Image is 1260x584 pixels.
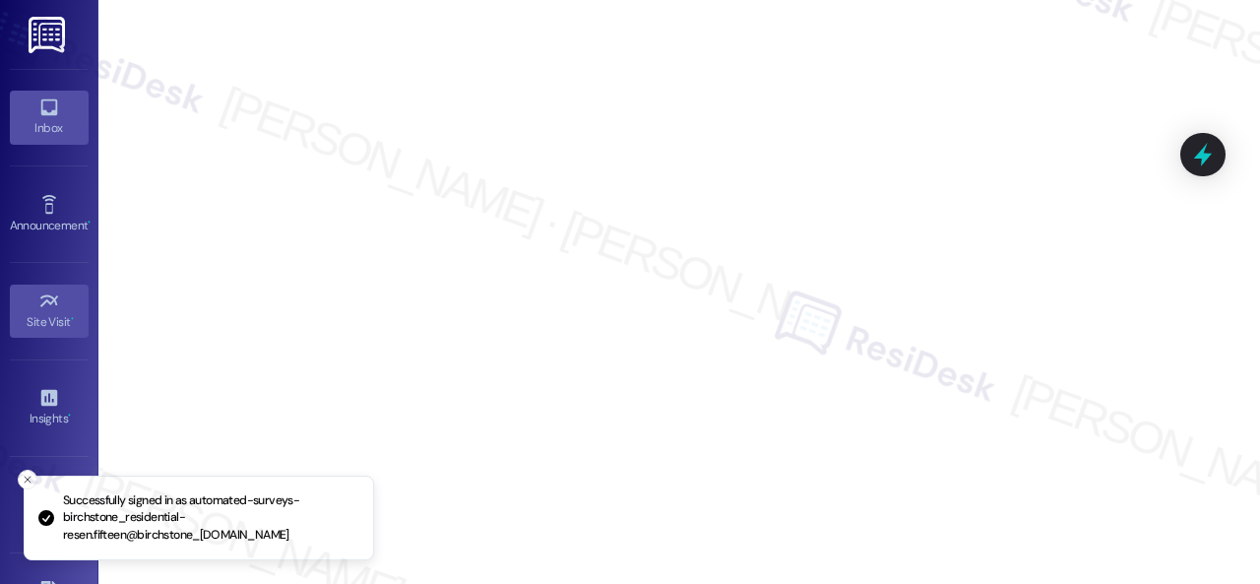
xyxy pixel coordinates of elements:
p: Successfully signed in as automated-surveys-birchstone_residential-resen.fifteen@birchstone_[DOMA... [63,492,357,545]
button: Close toast [18,470,37,489]
img: ResiDesk Logo [29,17,69,53]
span: • [68,409,71,422]
a: Inbox [10,91,89,144]
a: Buildings [10,478,89,531]
a: Insights • [10,381,89,434]
a: Site Visit • [10,285,89,338]
span: • [71,312,74,326]
span: • [88,216,91,229]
